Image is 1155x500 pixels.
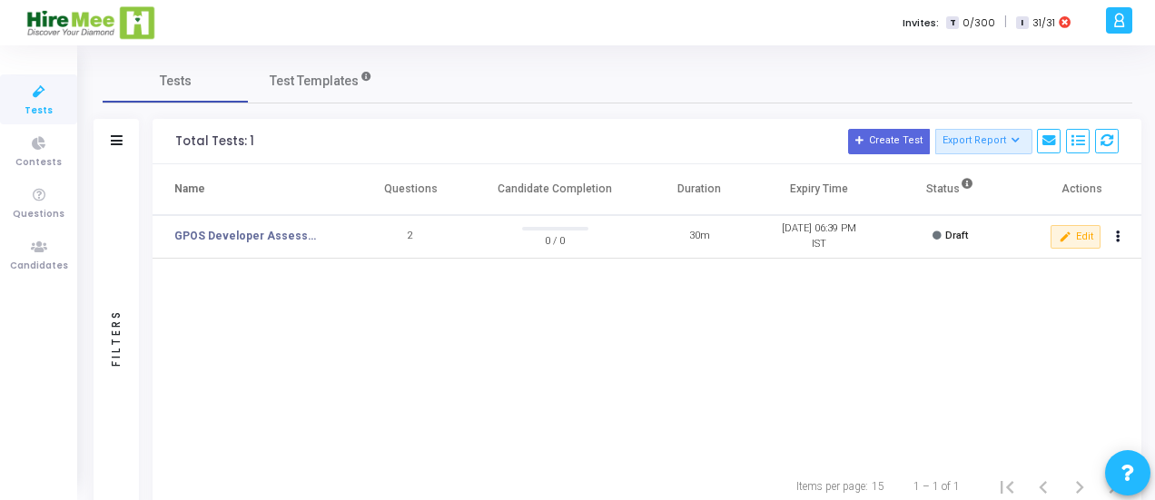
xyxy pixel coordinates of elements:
[878,164,1022,215] th: Status
[108,238,124,437] div: Filters
[351,164,471,215] th: Questions
[153,164,351,215] th: Name
[872,478,884,495] div: 15
[25,5,157,41] img: logo
[945,230,968,241] span: Draft
[848,129,930,154] button: Create Test
[962,15,995,31] span: 0/300
[270,72,359,91] span: Test Templates
[160,72,192,91] span: Tests
[174,228,325,244] a: GPOS Developer Assessment
[1016,16,1028,30] span: I
[1051,225,1101,249] button: Edit
[759,215,879,259] td: [DATE] 06:39 PM IST
[1004,13,1007,32] span: |
[903,15,939,31] label: Invites:
[639,215,759,259] td: 30m
[175,134,254,149] div: Total Tests: 1
[10,259,68,274] span: Candidates
[796,478,868,495] div: Items per page:
[15,155,62,171] span: Contests
[913,478,960,495] div: 1 – 1 of 1
[1058,230,1071,243] mat-icon: edit
[351,215,471,259] td: 2
[1032,15,1055,31] span: 31/31
[639,164,759,215] th: Duration
[470,164,639,215] th: Candidate Completion
[759,164,879,215] th: Expiry Time
[522,230,588,249] span: 0 / 0
[25,103,53,119] span: Tests
[935,129,1032,154] button: Export Report
[13,207,64,222] span: Questions
[946,16,958,30] span: T
[1022,164,1141,215] th: Actions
